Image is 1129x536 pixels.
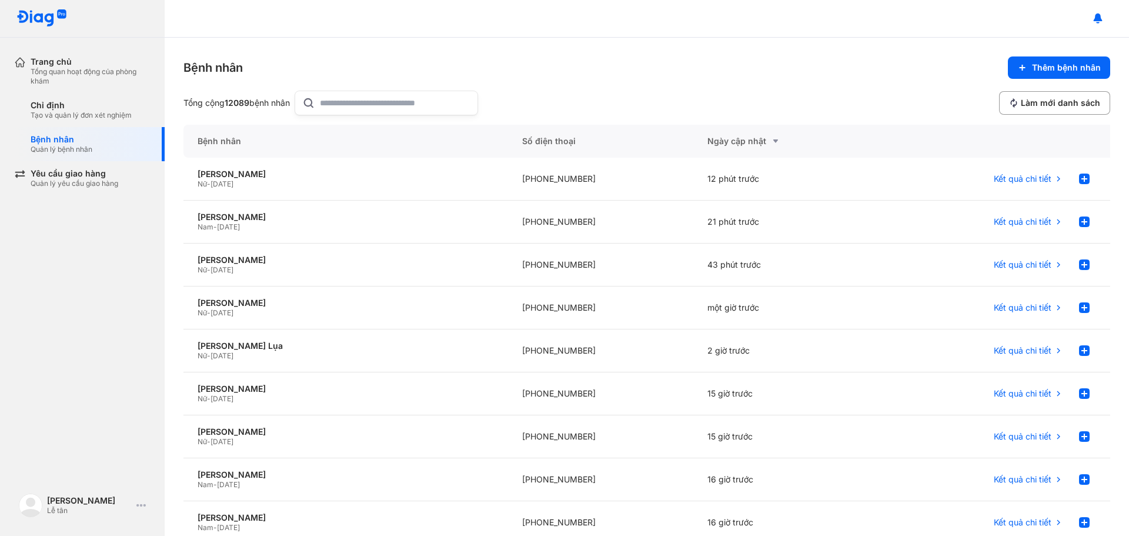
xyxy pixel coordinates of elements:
span: [DATE] [211,308,233,317]
div: Trang chủ [31,56,151,67]
span: - [213,222,217,231]
div: Bệnh nhân [183,59,243,76]
div: Bệnh nhân [31,134,92,145]
div: [PHONE_NUMBER] [508,329,693,372]
span: - [207,179,211,188]
span: - [207,308,211,317]
div: [PERSON_NAME] Lụa [198,341,494,351]
div: 43 phút trước [693,244,879,287]
span: Nam [198,222,213,231]
span: Kết quả chi tiết [994,431,1051,442]
div: [PERSON_NAME] [198,512,494,523]
span: [DATE] [211,437,233,446]
span: [DATE] [211,179,233,188]
span: Làm mới danh sách [1021,98,1100,108]
span: 12089 [225,98,249,108]
span: [DATE] [211,351,233,360]
img: logo [16,9,67,28]
span: Kết quả chi tiết [994,388,1051,399]
span: - [207,351,211,360]
div: [PERSON_NAME] [198,298,494,308]
div: Chỉ định [31,100,132,111]
div: Tổng cộng bệnh nhân [183,98,290,108]
span: [DATE] [217,523,240,532]
div: [PERSON_NAME] [198,427,494,437]
div: 12 phút trước [693,158,879,201]
div: [PERSON_NAME] [47,495,132,506]
div: [PERSON_NAME] [198,470,494,480]
span: Kết quả chi tiết [994,174,1051,184]
div: Yêu cầu giao hàng [31,168,118,179]
span: Nữ [198,437,207,446]
div: [PERSON_NAME] [198,169,494,179]
span: [DATE] [217,480,240,489]
div: 16 giờ trước [693,458,879,501]
span: [DATE] [217,222,240,231]
div: [PHONE_NUMBER] [508,415,693,458]
span: Nữ [198,308,207,317]
span: - [213,523,217,532]
div: 15 giờ trước [693,415,879,458]
div: [PHONE_NUMBER] [508,158,693,201]
span: Kết quả chi tiết [994,259,1051,270]
div: [PHONE_NUMBER] [508,372,693,415]
span: Kết quả chi tiết [994,474,1051,485]
div: Tạo và quản lý đơn xét nghiệm [31,111,132,120]
div: [PERSON_NAME] [198,255,494,265]
button: Làm mới danh sách [999,91,1110,115]
span: Kết quả chi tiết [994,217,1051,227]
span: - [213,480,217,489]
button: Thêm bệnh nhân [1008,56,1110,79]
div: [PHONE_NUMBER] [508,201,693,244]
span: Nam [198,523,213,532]
div: [PERSON_NAME] [198,384,494,394]
div: Số điện thoại [508,125,693,158]
div: một giờ trước [693,287,879,329]
span: Kết quả chi tiết [994,517,1051,528]
span: Nữ [198,394,207,403]
span: - [207,437,211,446]
div: [PHONE_NUMBER] [508,458,693,501]
div: 2 giờ trước [693,329,879,372]
div: 21 phút trước [693,201,879,244]
span: Kết quả chi tiết [994,302,1051,313]
img: logo [19,494,42,517]
div: [PHONE_NUMBER] [508,244,693,287]
div: Quản lý bệnh nhân [31,145,92,154]
span: - [207,265,211,274]
div: 15 giờ trước [693,372,879,415]
div: Bệnh nhân [183,125,508,158]
div: [PERSON_NAME] [198,212,494,222]
span: - [207,394,211,403]
div: [PHONE_NUMBER] [508,287,693,329]
div: Quản lý yêu cầu giao hàng [31,179,118,188]
span: Nam [198,480,213,489]
span: [DATE] [211,265,233,274]
div: Lễ tân [47,506,132,515]
span: Nữ [198,265,207,274]
span: Nữ [198,179,207,188]
span: [DATE] [211,394,233,403]
span: Kết quả chi tiết [994,345,1051,356]
span: Nữ [198,351,207,360]
div: Tổng quan hoạt động của phòng khám [31,67,151,86]
div: Ngày cập nhật [707,134,864,148]
span: Thêm bệnh nhân [1032,62,1101,73]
